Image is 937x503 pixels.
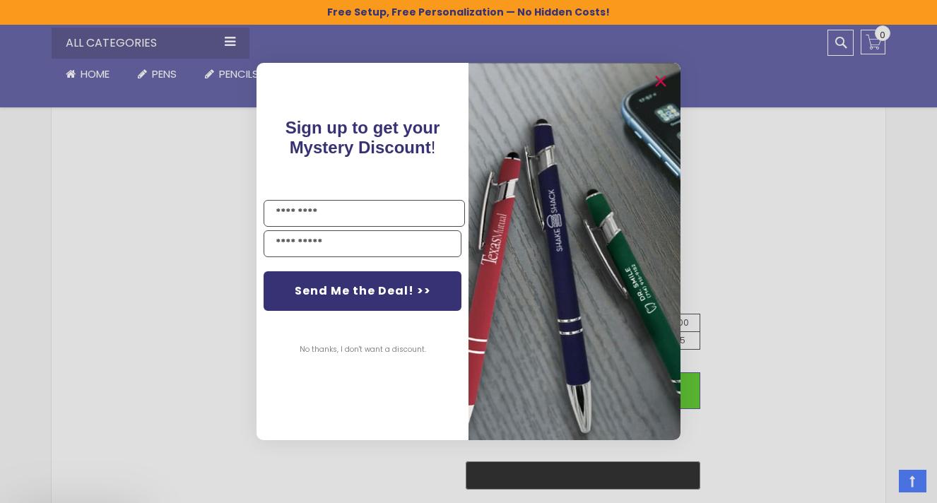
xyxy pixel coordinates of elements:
[293,332,433,367] button: No thanks, I don't want a discount.
[285,118,440,157] span: !
[264,271,461,311] button: Send Me the Deal! >>
[285,118,440,157] span: Sign up to get your Mystery Discount
[469,63,680,439] img: pop-up-image
[649,70,672,93] button: Close dialog
[820,465,937,503] iframe: Google Customer Reviews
